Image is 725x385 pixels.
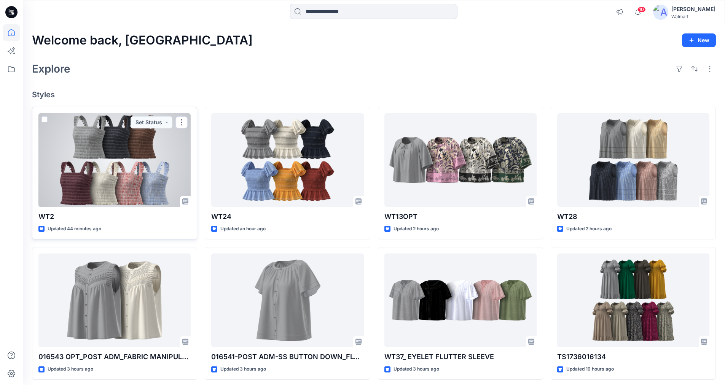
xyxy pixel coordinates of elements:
[557,253,709,347] a: TS1736016134
[394,225,439,233] p: Updated 2 hours ago
[637,6,646,13] span: 10
[38,253,191,347] a: 016543 OPT_POST ADM_FABRIC MANIPULATED SHELL
[557,211,709,222] p: WT28
[32,90,716,99] h4: Styles
[48,225,101,233] p: Updated 44 minutes ago
[557,113,709,207] a: WT28
[394,365,439,373] p: Updated 3 hours ago
[671,14,715,19] div: Walmart
[32,63,70,75] h2: Explore
[211,211,363,222] p: WT24
[211,253,363,347] a: 016541-POST ADM-SS BUTTON DOWN_FLT012
[557,352,709,362] p: TS1736016134
[384,113,537,207] a: WT13OPT
[566,225,612,233] p: Updated 2 hours ago
[566,365,614,373] p: Updated 19 hours ago
[38,352,191,362] p: 016543 OPT_POST ADM_FABRIC MANIPULATED SHELL
[220,365,266,373] p: Updated 3 hours ago
[38,113,191,207] a: WT2
[384,253,537,347] a: WT37_ EYELET FLUTTER SLEEVE
[671,5,715,14] div: [PERSON_NAME]
[38,211,191,222] p: WT2
[384,211,537,222] p: WT13OPT
[211,352,363,362] p: 016541-POST ADM-SS BUTTON DOWN_FLT012
[682,33,716,47] button: New
[653,5,668,20] img: avatar
[32,33,253,48] h2: Welcome back, [GEOGRAPHIC_DATA]
[48,365,93,373] p: Updated 3 hours ago
[211,113,363,207] a: WT24
[220,225,266,233] p: Updated an hour ago
[384,352,537,362] p: WT37_ EYELET FLUTTER SLEEVE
